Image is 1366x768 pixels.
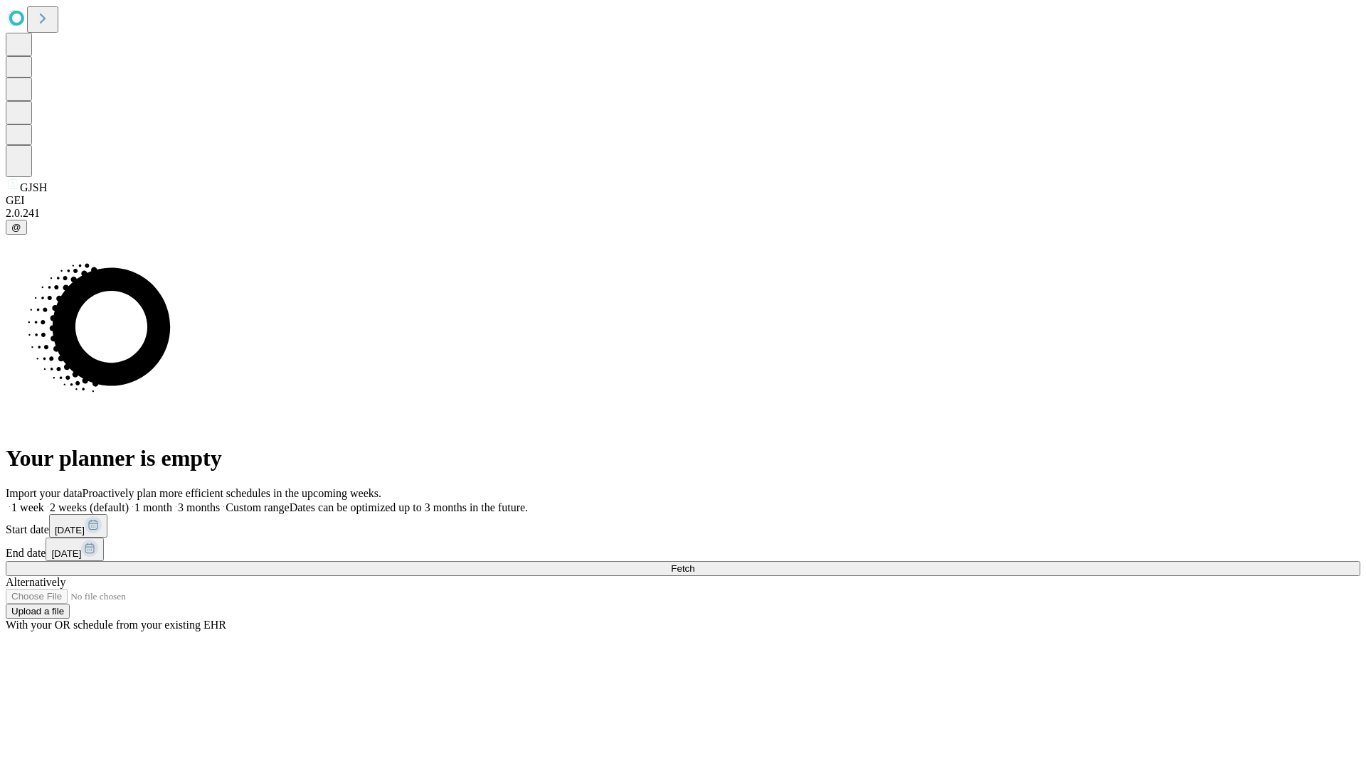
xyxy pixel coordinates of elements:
div: Start date [6,514,1360,538]
span: Proactively plan more efficient schedules in the upcoming weeks. [83,487,381,499]
span: Import your data [6,487,83,499]
div: 2.0.241 [6,207,1360,220]
span: Alternatively [6,576,65,588]
span: [DATE] [51,548,81,559]
button: Upload a file [6,604,70,619]
h1: Your planner is empty [6,445,1360,471]
button: @ [6,220,27,235]
span: With your OR schedule from your existing EHR [6,619,226,631]
span: 1 week [11,501,44,513]
span: [DATE] [55,525,85,535]
span: 1 month [134,501,172,513]
span: Custom range [226,501,289,513]
button: [DATE] [49,514,107,538]
span: Dates can be optimized up to 3 months in the future. [290,501,528,513]
span: 2 weeks (default) [50,501,129,513]
button: [DATE] [46,538,104,561]
div: End date [6,538,1360,561]
span: Fetch [671,563,694,574]
div: GEI [6,194,1360,207]
span: GJSH [20,181,47,193]
span: @ [11,222,21,233]
span: 3 months [178,501,220,513]
button: Fetch [6,561,1360,576]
